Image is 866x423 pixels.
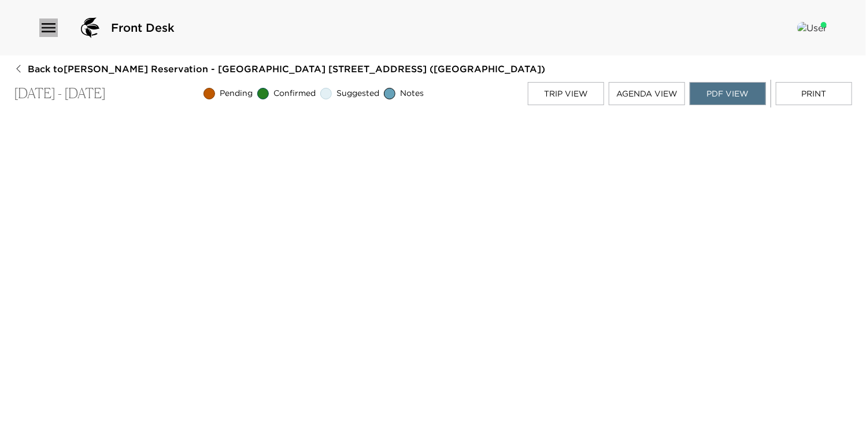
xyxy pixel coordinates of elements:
button: Print [776,82,852,105]
button: Back to[PERSON_NAME] Reservation - [GEOGRAPHIC_DATA] [STREET_ADDRESS] ([GEOGRAPHIC_DATA]) [14,62,545,75]
p: [DATE] - [DATE] [14,86,106,102]
span: Front Desk [111,20,175,36]
button: Agenda View [609,82,685,105]
span: Confirmed [273,88,316,99]
button: PDF View [690,82,766,105]
img: User [797,22,827,34]
span: Suggested [336,88,379,99]
span: Back to [PERSON_NAME] Reservation - [GEOGRAPHIC_DATA] [STREET_ADDRESS] ([GEOGRAPHIC_DATA]) [28,62,545,75]
span: Notes [400,88,424,99]
img: logo [76,14,104,42]
iframe: Trip PDF [14,112,852,413]
button: Trip View [528,82,604,105]
span: Pending [220,88,253,99]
